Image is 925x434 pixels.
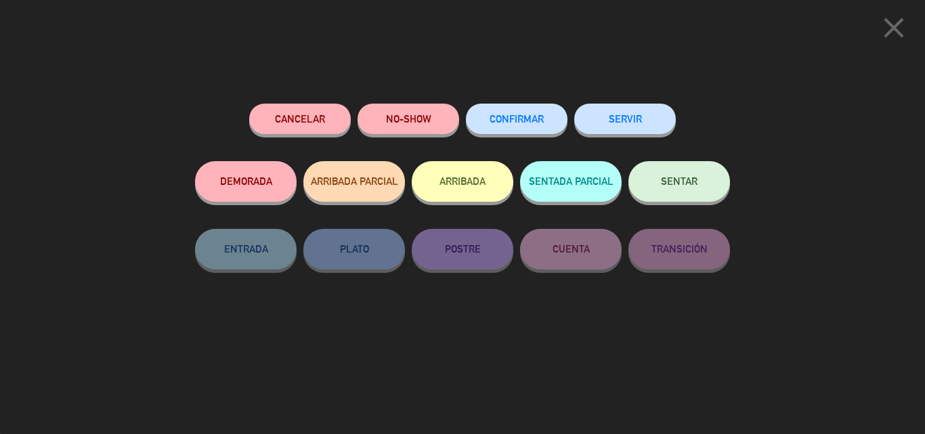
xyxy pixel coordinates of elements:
[873,10,915,50] button: close
[195,161,297,202] button: DEMORADA
[311,175,398,187] span: ARRIBADA PARCIAL
[303,229,405,269] button: PLATO
[466,104,567,134] button: CONFIRMAR
[877,11,911,45] i: close
[628,161,730,202] button: SENTAR
[249,104,351,134] button: Cancelar
[520,161,622,202] button: SENTADA PARCIAL
[303,161,405,202] button: ARRIBADA PARCIAL
[195,229,297,269] button: ENTRADA
[520,229,622,269] button: CUENTA
[574,104,676,134] button: SERVIR
[490,113,544,125] span: CONFIRMAR
[661,175,697,187] span: SENTAR
[628,229,730,269] button: TRANSICIÓN
[358,104,459,134] button: NO-SHOW
[412,161,513,202] button: ARRIBADA
[412,229,513,269] button: POSTRE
